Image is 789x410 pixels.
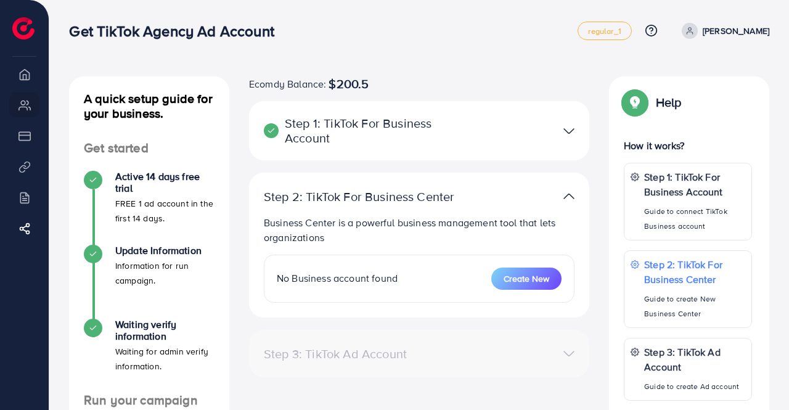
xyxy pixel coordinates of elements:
[69,245,229,319] li: Update Information
[115,258,215,288] p: Information for run campaign.
[656,95,682,110] p: Help
[578,22,631,40] a: regular_1
[624,138,752,153] p: How it works?
[644,170,745,199] p: Step 1: TikTok For Business Account
[563,187,574,205] img: TikTok partner
[69,141,229,156] h4: Get started
[644,345,745,374] p: Step 3: TikTok Ad Account
[249,76,326,91] span: Ecomdy Balance:
[115,171,215,194] h4: Active 14 days free trial
[644,292,745,321] p: Guide to create New Business Center
[329,76,369,91] span: $200.5
[69,91,229,121] h4: A quick setup guide for your business.
[115,344,215,374] p: Waiting for admin verify information.
[588,27,621,35] span: regular_1
[69,22,284,40] h3: Get TikTok Agency Ad Account
[115,319,215,342] h4: Waiting verify information
[644,257,745,287] p: Step 2: TikTok For Business Center
[69,393,229,408] h4: Run your campaign
[624,91,646,113] img: Popup guide
[563,122,574,140] img: TikTok partner
[644,204,745,234] p: Guide to connect TikTok Business account
[69,171,229,245] li: Active 14 days free trial
[264,189,464,204] p: Step 2: TikTok For Business Center
[644,379,745,394] p: Guide to create Ad account
[264,116,464,146] p: Step 1: TikTok For Business Account
[115,245,215,256] h4: Update Information
[677,23,769,39] a: [PERSON_NAME]
[115,196,215,226] p: FREE 1 ad account in the first 14 days.
[703,23,769,38] p: [PERSON_NAME]
[69,319,229,393] li: Waiting verify information
[12,17,35,39] img: logo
